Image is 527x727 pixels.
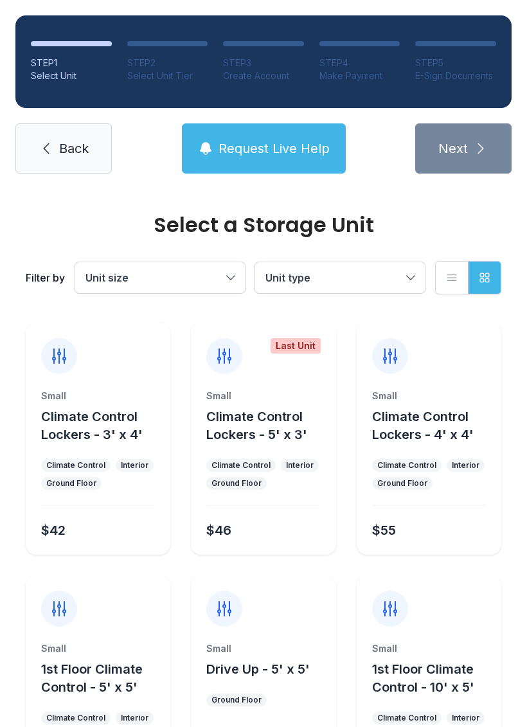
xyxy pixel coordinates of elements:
span: Climate Control Lockers - 3' x 4' [41,409,143,442]
div: STEP 4 [319,57,400,69]
div: Interior [452,460,479,471]
div: Interior [121,460,148,471]
button: Climate Control Lockers - 3' x 4' [41,408,165,444]
span: Unit size [85,271,129,284]
div: Climate Control [211,460,271,471]
button: Unit type [255,262,425,293]
span: Request Live Help [219,139,330,157]
div: Small [372,390,486,402]
div: Interior [286,460,314,471]
div: Filter by [26,270,65,285]
div: Ground Floor [211,695,262,705]
div: STEP 1 [31,57,112,69]
div: STEP 5 [415,57,496,69]
div: $46 [206,521,231,539]
div: Small [41,390,155,402]
div: Climate Control [377,460,436,471]
button: 1st Floor Climate Control - 10' x 5' [372,660,496,696]
span: 1st Floor Climate Control - 10' x 5' [372,661,474,695]
div: Small [206,642,320,655]
div: Climate Control [46,713,105,723]
span: 1st Floor Climate Control - 5' x 5' [41,661,143,695]
div: E-Sign Documents [415,69,496,82]
button: Climate Control Lockers - 5' x 3' [206,408,330,444]
div: Interior [452,713,479,723]
div: STEP 2 [127,57,208,69]
span: Unit type [265,271,310,284]
button: 1st Floor Climate Control - 5' x 5' [41,660,165,696]
div: Small [206,390,320,402]
div: Small [41,642,155,655]
span: Back [59,139,89,157]
div: STEP 3 [223,57,304,69]
div: Ground Floor [46,478,96,489]
span: Climate Control Lockers - 5' x 3' [206,409,307,442]
span: Next [438,139,468,157]
button: Unit size [75,262,245,293]
div: Small [372,642,486,655]
div: $42 [41,521,66,539]
div: Create Account [223,69,304,82]
span: Climate Control Lockers - 4' x 4' [372,409,474,442]
div: Ground Floor [211,478,262,489]
div: Ground Floor [377,478,427,489]
span: Drive Up - 5' x 5' [206,661,310,677]
button: Climate Control Lockers - 4' x 4' [372,408,496,444]
div: Select Unit Tier [127,69,208,82]
div: Climate Control [46,460,105,471]
button: Drive Up - 5' x 5' [206,660,310,678]
div: $55 [372,521,396,539]
div: Make Payment [319,69,400,82]
div: Select a Storage Unit [26,215,501,235]
div: Last Unit [271,338,321,354]
div: Climate Control [377,713,436,723]
div: Select Unit [31,69,112,82]
div: Interior [121,713,148,723]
